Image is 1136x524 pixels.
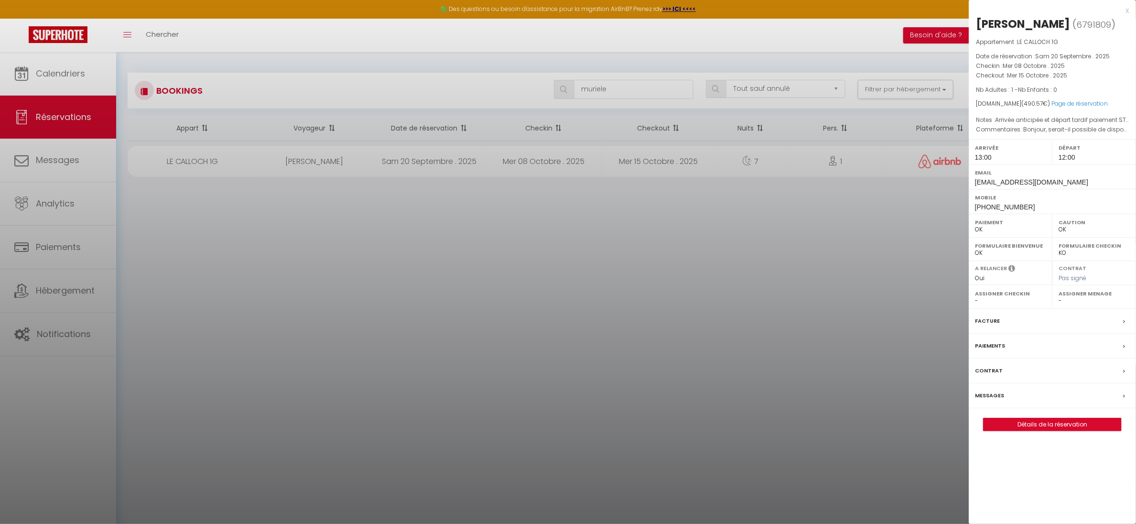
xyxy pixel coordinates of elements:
label: Email [975,168,1130,177]
label: Paiement [975,218,1046,227]
span: 6791809 [1076,19,1111,31]
label: Contrat [1059,264,1086,271]
span: 13:00 [975,153,992,161]
label: Messages [975,391,1004,401]
label: Assigner Checkin [975,289,1046,298]
p: Notes : [976,115,1129,125]
span: [EMAIL_ADDRESS][DOMAIN_NAME] [975,178,1088,186]
label: Formulaire Checkin [1059,241,1130,251]
div: [PERSON_NAME] [976,16,1070,32]
button: Détails de la réservation [983,418,1122,431]
label: Formulaire Bienvenue [975,241,1046,251]
label: Contrat [975,366,1003,376]
div: [DOMAIN_NAME] [976,99,1129,109]
label: A relancer [975,264,1007,273]
span: ( €) [1021,99,1050,108]
span: 12:00 [1059,153,1075,161]
p: Checkin : [976,61,1129,71]
a: Détails de la réservation [984,418,1121,431]
span: Sam 20 Septembre . 2025 [1035,52,1110,60]
span: LE CALLOCH 1G [1017,38,1058,46]
span: Mer 15 Octobre . 2025 [1007,71,1067,79]
span: Pas signé [1059,274,1086,282]
span: Mer 08 Octobre . 2025 [1003,62,1065,70]
label: Assigner Menage [1059,289,1130,298]
span: Nb Adultes : 1 - [976,86,1057,94]
span: Nb Enfants : 0 [1018,86,1057,94]
span: ( ) [1072,18,1115,31]
label: Mobile [975,193,1130,202]
i: Sélectionner OUI si vous souhaiter envoyer les séquences de messages post-checkout [1008,264,1015,275]
label: Départ [1059,143,1130,153]
label: Caution [1059,218,1130,227]
p: Commentaires : [976,125,1129,134]
label: Arrivée [975,143,1046,153]
a: Page de réservation [1051,99,1108,108]
label: Paiements [975,341,1005,351]
label: Facture [975,316,1000,326]
span: [PHONE_NUMBER] [975,203,1035,211]
p: Date de réservation : [976,52,1129,61]
p: Appartement : [976,37,1129,47]
div: x [969,5,1129,16]
span: 490.57 [1024,99,1043,108]
p: Checkout : [976,71,1129,80]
